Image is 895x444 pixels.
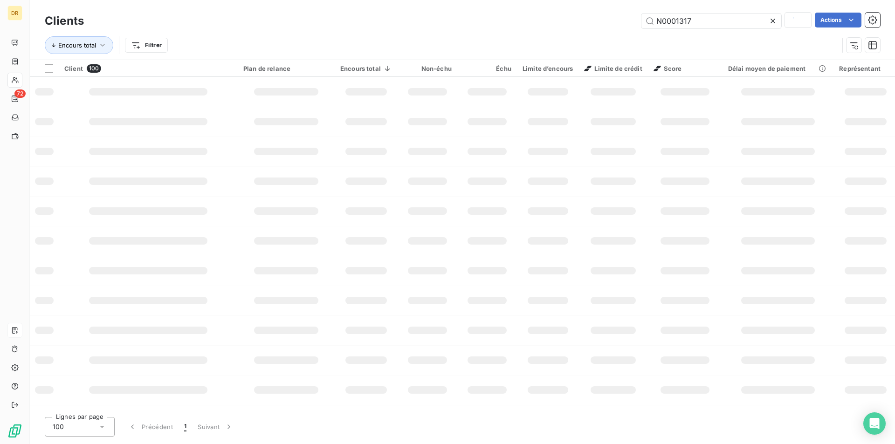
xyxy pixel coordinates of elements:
input: Rechercher [641,14,781,28]
span: 100 [87,64,101,73]
button: Suivant [192,417,239,437]
span: Client [64,65,83,72]
div: Délai moyen de paiement [728,65,828,72]
span: 72 [14,89,26,98]
button: Encours total [45,36,113,54]
button: Filtrer [125,38,168,53]
div: DR [7,6,22,20]
span: Encours total [58,41,96,49]
div: Représentant [839,65,892,72]
button: 1 [179,417,192,437]
span: 1 [184,422,186,431]
div: Open Intercom Messenger [863,412,886,435]
h3: Clients [45,13,84,29]
span: Limite de crédit [584,65,642,72]
img: Logo LeanPay [7,424,22,438]
div: Encours total [340,65,392,72]
span: Score [654,65,682,72]
button: Actions [815,13,861,27]
div: Plan de relance [243,65,329,72]
div: Échu [463,65,511,72]
div: Non-échu [403,65,452,72]
div: Limite d’encours [523,65,573,72]
button: Précédent [122,417,179,437]
span: 100 [53,422,64,431]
